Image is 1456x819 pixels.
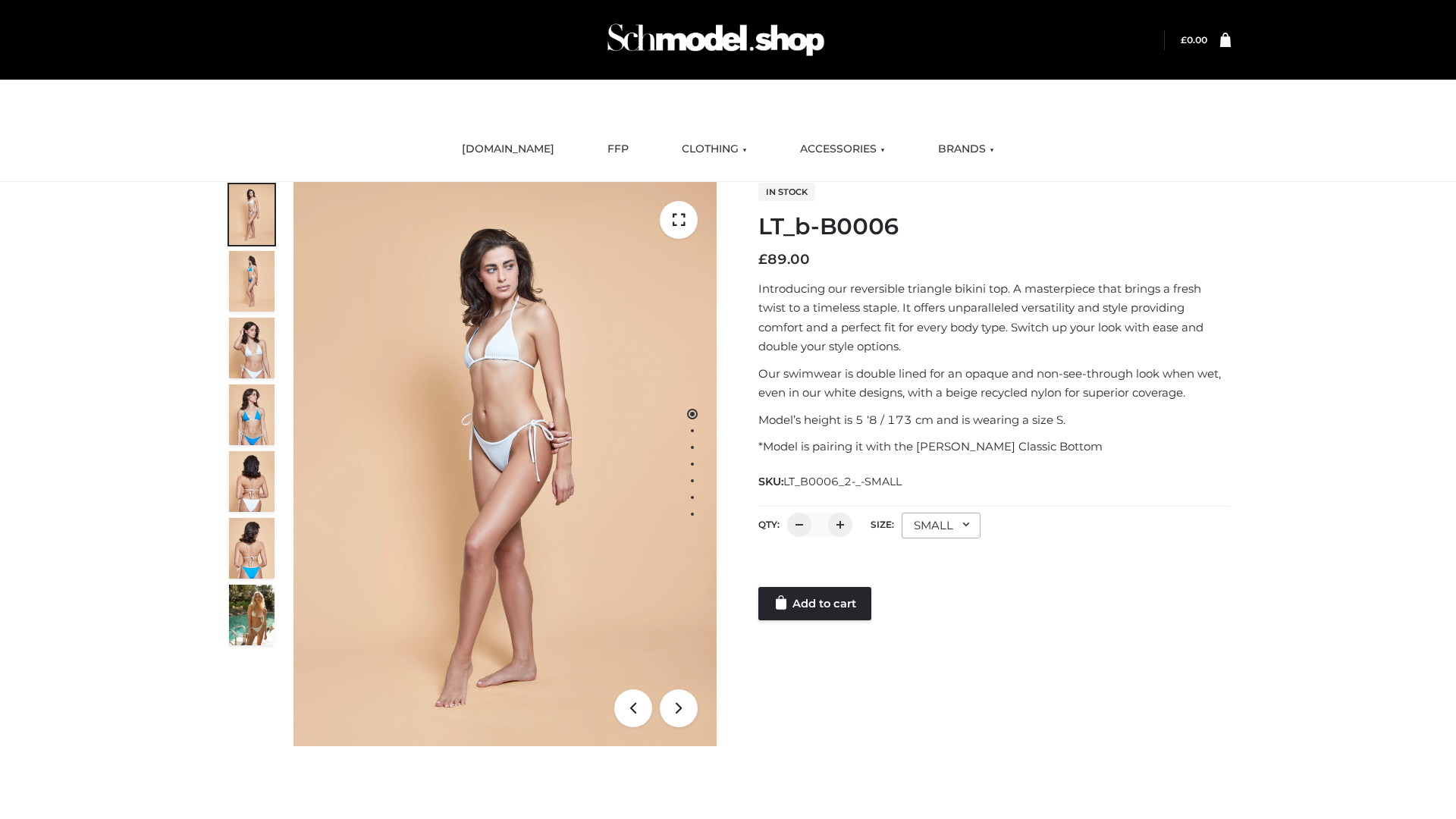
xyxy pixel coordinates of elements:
[783,475,902,488] span: LT_B0006_2-_-SMALL
[1181,34,1207,45] a: £0.00
[871,519,894,530] label: Size:
[758,437,1231,457] p: *Model is pairing it with the [PERSON_NAME] Classic Bottom
[902,513,981,538] div: SMALL
[229,184,275,245] img: ArielClassicBikiniTop_CloudNine_AzureSky_OW114ECO_1-scaled.jpg
[229,518,275,579] img: ArielClassicBikiniTop_CloudNine_AzureSky_OW114ECO_8-scaled.jpg
[758,279,1231,356] p: Introducing our reversible triangle bikini top. A masterpiece that brings a fresh twist to a time...
[450,133,566,166] a: [DOMAIN_NAME]
[758,587,871,620] a: Add to cart
[758,364,1231,403] p: Our swimwear is double lined for an opaque and non-see-through look when wet, even in our white d...
[1181,34,1187,45] span: £
[758,519,780,530] label: QTY:
[229,384,275,445] img: ArielClassicBikiniTop_CloudNine_AzureSky_OW114ECO_4-scaled.jpg
[758,251,767,268] span: £
[293,182,717,746] img: ArielClassicBikiniTop_CloudNine_AzureSky_OW114ECO_1
[758,251,810,268] bdi: 89.00
[229,585,275,645] img: Arieltop_CloudNine_AzureSky2.jpg
[602,10,830,70] img: Schmodel Admin 964
[229,251,275,312] img: ArielClassicBikiniTop_CloudNine_AzureSky_OW114ECO_2-scaled.jpg
[758,472,903,491] span: SKU:
[670,133,758,166] a: CLOTHING
[758,183,815,201] span: In stock
[229,451,275,512] img: ArielClassicBikiniTop_CloudNine_AzureSky_OW114ECO_7-scaled.jpg
[1181,34,1207,45] bdi: 0.00
[229,318,275,378] img: ArielClassicBikiniTop_CloudNine_AzureSky_OW114ECO_3-scaled.jpg
[758,213,1231,240] h1: LT_b-B0006
[758,410,1231,430] p: Model’s height is 5 ‘8 / 173 cm and is wearing a size S.
[596,133,640,166] a: FFP
[927,133,1006,166] a: BRANDS
[789,133,896,166] a: ACCESSORIES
